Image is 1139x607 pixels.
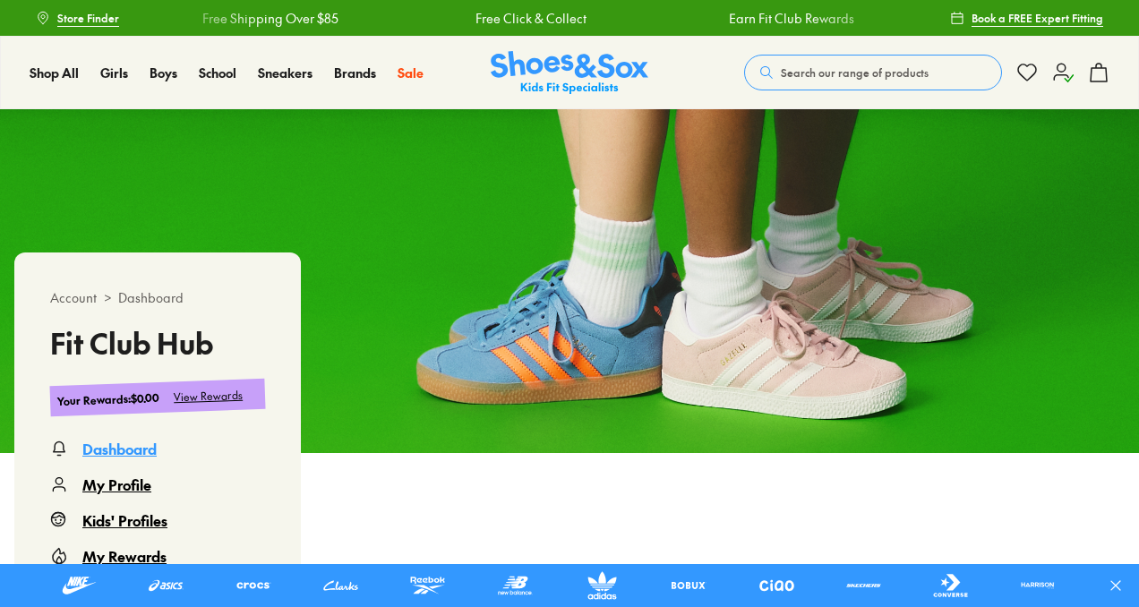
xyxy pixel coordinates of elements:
[50,329,265,357] h3: Fit Club Hub
[199,64,236,81] span: School
[118,288,184,307] span: Dashboard
[198,9,334,28] a: Free Shipping Over $85
[50,545,265,567] a: My Rewards
[724,9,849,28] a: Earn Fit Club Rewards
[50,509,265,531] a: Kids' Profiles
[82,438,157,459] div: Dashboard
[398,64,424,82] a: Sale
[781,64,929,81] span: Search our range of products
[150,64,177,81] span: Boys
[50,438,265,459] a: Dashboard
[82,474,151,495] div: My Profile
[57,389,160,409] div: Your Rewards : $0.00
[82,509,167,531] div: Kids' Profiles
[30,64,79,82] a: Shop All
[150,64,177,82] a: Boys
[334,64,376,81] span: Brands
[972,10,1103,26] span: Book a FREE Expert Fitting
[398,64,424,81] span: Sale
[199,64,236,82] a: School
[100,64,128,82] a: Girls
[30,64,79,81] span: Shop All
[104,288,111,307] span: >
[950,2,1103,34] a: Book a FREE Expert Fitting
[334,64,376,82] a: Brands
[174,387,244,406] div: View Rewards
[258,64,313,81] span: Sneakers
[491,51,648,95] a: Shoes & Sox
[491,51,648,95] img: SNS_Logo_Responsive.svg
[50,288,97,307] span: Account
[82,545,167,567] div: My Rewards
[57,10,119,26] span: Store Finder
[36,2,119,34] a: Store Finder
[258,64,313,82] a: Sneakers
[100,64,128,81] span: Girls
[471,9,582,28] a: Free Click & Collect
[50,474,265,495] a: My Profile
[744,55,1002,90] button: Search our range of products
